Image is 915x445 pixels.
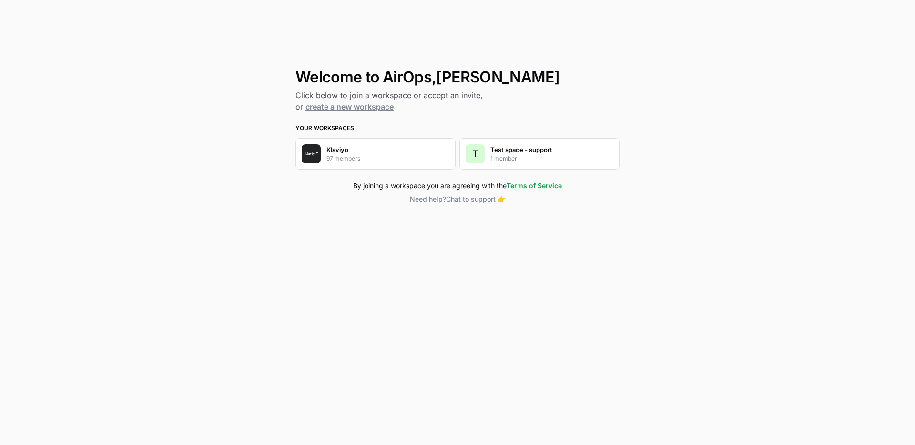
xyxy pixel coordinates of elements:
[295,181,620,191] div: By joining a workspace you are agreeing with the
[305,102,394,111] a: create a new workspace
[507,182,562,190] a: Terms of Service
[295,138,456,170] button: Company LogoKlaviyo97 members
[472,147,478,161] span: T
[295,69,620,86] h1: Welcome to AirOps, [PERSON_NAME]
[410,195,446,203] span: Need help?
[490,154,517,163] p: 1 member
[302,144,321,163] img: Company Logo
[295,90,620,112] h2: Click below to join a workspace or accept an invite, or
[295,194,620,204] button: Need help?Chat to support 👉
[459,138,620,170] button: TTest space - support1 member
[326,154,360,163] p: 97 members
[446,195,506,203] span: Chat to support 👉
[326,145,348,154] p: Klaviyo
[490,145,552,154] p: Test space - support
[295,124,620,132] h3: Your Workspaces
